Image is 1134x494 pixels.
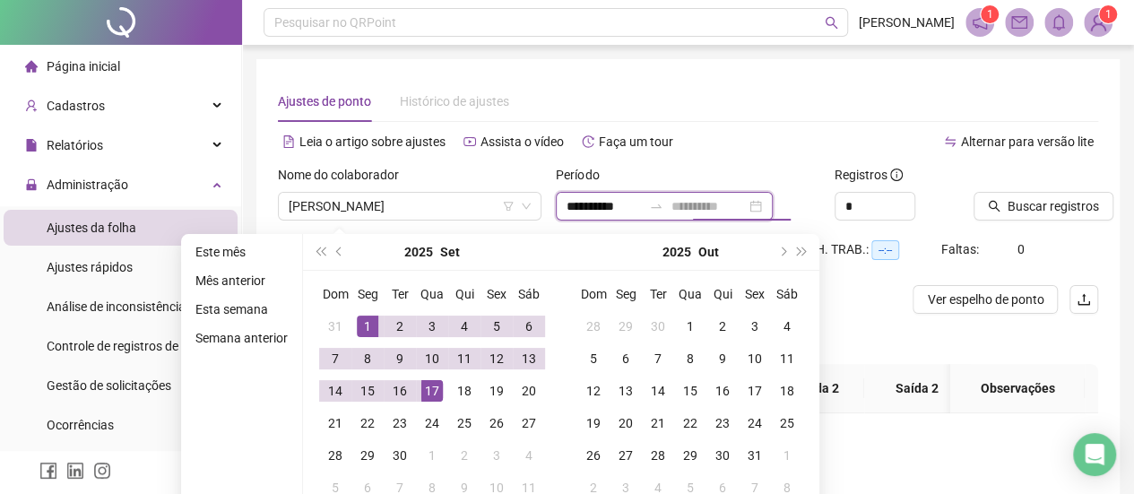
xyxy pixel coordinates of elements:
span: swap [944,135,957,148]
span: Ver espelho de ponto [927,290,1043,309]
li: Este mês [188,241,295,263]
div: 21 [647,412,669,434]
td: 2025-10-04 [513,439,545,472]
th: Qua [416,278,448,310]
div: 8 [680,348,701,369]
td: 2025-10-02 [706,310,739,342]
div: 2 [712,316,733,337]
span: down [521,201,532,212]
div: 26 [583,445,604,466]
div: 3 [486,445,507,466]
div: 22 [357,412,378,434]
button: month panel [440,234,460,270]
td: 2025-09-03 [416,310,448,342]
div: 11 [454,348,475,369]
span: [PERSON_NAME] [859,13,955,32]
div: 28 [583,316,604,337]
td: 2025-10-23 [706,407,739,439]
span: search [988,200,1000,212]
div: 6 [615,348,636,369]
td: 2025-09-05 [480,310,513,342]
span: Registros [835,165,903,185]
span: swap-right [649,199,663,213]
td: 2025-10-16 [706,375,739,407]
td: 2025-10-05 [577,342,610,375]
span: Ocorrências [47,418,114,432]
div: 30 [712,445,733,466]
td: 2025-10-22 [674,407,706,439]
span: Histórico de ajustes [400,94,509,108]
span: 1 [987,8,993,21]
div: 22 [680,412,701,434]
td: 2025-09-28 [319,439,351,472]
td: 2025-09-27 [513,407,545,439]
label: Período [556,165,610,185]
td: 2025-09-28 [577,310,610,342]
div: 4 [454,316,475,337]
td: 2025-09-23 [384,407,416,439]
span: facebook [39,462,57,480]
td: 2025-09-01 [351,310,384,342]
td: 2025-10-31 [739,439,771,472]
span: Ajustes de ponto [278,94,371,108]
span: Ajustes rápidos [47,260,133,274]
span: Observações [965,378,1070,398]
span: notification [972,14,988,30]
td: 2025-09-18 [448,375,480,407]
span: Página inicial [47,59,120,74]
td: 2025-09-13 [513,342,545,375]
div: 29 [357,445,378,466]
div: 15 [680,380,701,402]
div: 1 [776,445,798,466]
div: 17 [421,380,443,402]
div: 28 [647,445,669,466]
div: 27 [518,412,540,434]
span: Assista o vídeo [480,134,564,149]
td: 2025-10-27 [610,439,642,472]
div: 29 [680,445,701,466]
td: 2025-09-08 [351,342,384,375]
button: next-year [772,234,792,270]
div: 20 [615,412,636,434]
div: 14 [647,380,669,402]
div: 7 [325,348,346,369]
td: 2025-10-28 [642,439,674,472]
div: 10 [421,348,443,369]
li: Semana anterior [188,327,295,349]
td: 2025-08-31 [319,310,351,342]
button: super-next-year [792,234,812,270]
td: 2025-10-24 [739,407,771,439]
td: 2025-10-06 [610,342,642,375]
span: info-circle [890,169,903,181]
td: 2025-09-04 [448,310,480,342]
td: 2025-09-21 [319,407,351,439]
div: 13 [518,348,540,369]
span: Faça um tour [599,134,673,149]
div: 9 [712,348,733,369]
td: 2025-10-02 [448,439,480,472]
div: 19 [583,412,604,434]
div: 20 [518,380,540,402]
span: 1 [1105,8,1112,21]
div: 29 [615,316,636,337]
td: 2025-09-09 [384,342,416,375]
div: 5 [583,348,604,369]
span: filter [503,201,514,212]
div: 30 [389,445,411,466]
div: 24 [421,412,443,434]
div: 2 [389,316,411,337]
span: ALICE TEIXEIRA DIAS [289,193,531,220]
td: 2025-09-26 [480,407,513,439]
td: 2025-09-06 [513,310,545,342]
div: 12 [583,380,604,402]
div: 26 [486,412,507,434]
td: 2025-10-14 [642,375,674,407]
th: Seg [610,278,642,310]
td: 2025-10-09 [706,342,739,375]
th: Observações [950,364,1085,413]
span: Ajustes da folha [47,221,136,235]
span: Controle de registros de ponto [47,339,214,353]
div: Open Intercom Messenger [1073,433,1116,476]
div: 1 [357,316,378,337]
th: Saída 2 [864,364,970,413]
